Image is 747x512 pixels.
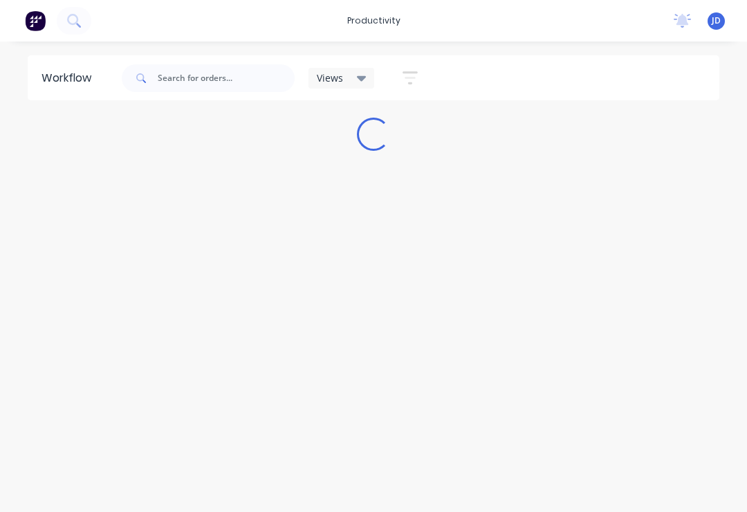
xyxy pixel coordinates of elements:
[340,10,407,31] div: productivity
[158,64,295,92] input: Search for orders...
[317,71,343,85] span: Views
[25,10,46,31] img: Factory
[712,15,721,27] span: JD
[41,70,98,86] div: Workflow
